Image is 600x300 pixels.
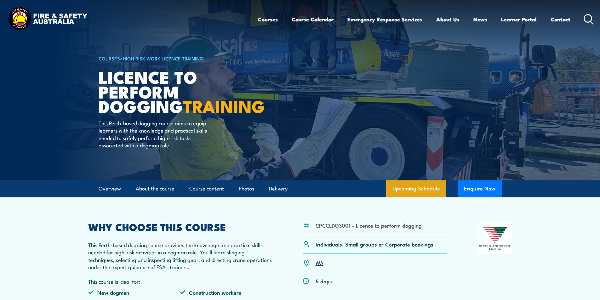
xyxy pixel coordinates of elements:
p: This Perth-based dogging course provides the knowledge and practical skills needed for high-risk ... [88,241,272,271]
img: Nationally Recognised Training logo. [478,222,512,254]
p: 5 days [316,277,332,285]
strong: TRAINING [183,93,265,119]
a: Delivery [269,180,288,197]
a: Courses [258,11,278,28]
a: Course content [189,180,224,197]
h1: Licence to Perform Dogging [99,69,254,113]
h2: WHY CHOOSE THIS COURSE [88,222,272,231]
li: CPCCLDG3001 - Licence to perform dogging [316,222,422,229]
a: Photos [239,180,254,197]
p: This Perth-based dogging course aims to equip learners with the knowledge and practical skills ne... [99,119,214,149]
h6: > [99,54,254,62]
a: WA [316,259,323,266]
li: Construction workers [180,289,272,296]
a: COURSES [99,55,120,62]
a: About Us [436,11,460,28]
a: Emergency Response Services [347,11,422,28]
a: High Risk Work Licence Training [123,55,203,62]
a: Course Calendar [292,11,334,28]
li: New dogmen [88,289,180,296]
a: Upcoming Schedule [386,180,446,197]
a: News [473,11,487,28]
button: Enquire Now [458,180,502,197]
a: About the course [136,180,174,197]
p: Individuals, Small groups or Corporate bookings [316,241,433,248]
a: Contact [551,11,570,28]
a: Learner Portal [501,11,537,28]
p: This course is ideal for: [88,278,272,285]
a: Overview [99,180,121,197]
